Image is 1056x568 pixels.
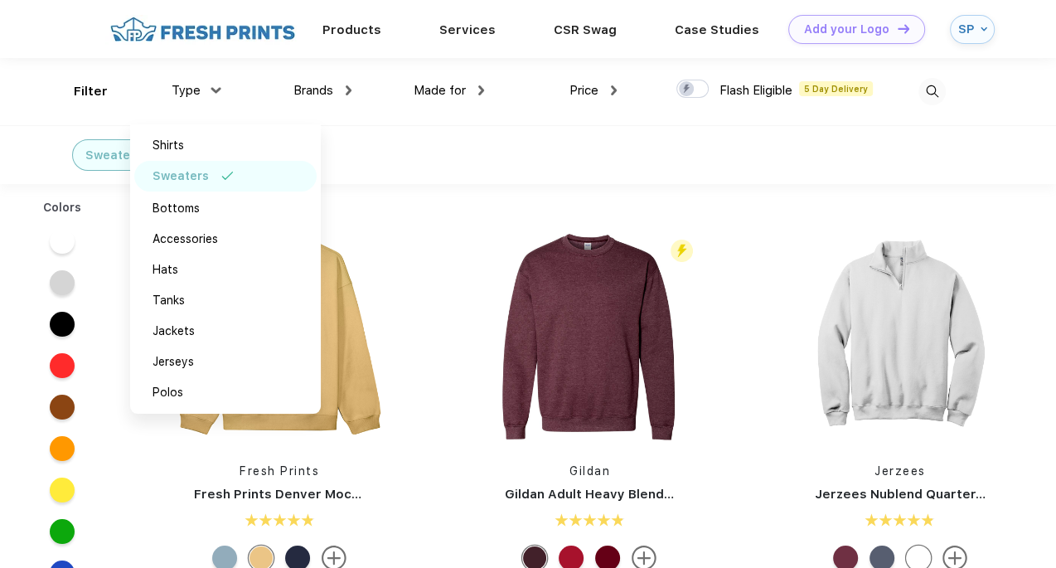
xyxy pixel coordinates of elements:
[85,147,142,164] div: Sweaters
[221,172,234,180] img: filter_selected.svg
[31,199,94,216] div: Colors
[414,83,466,98] span: Made for
[194,487,554,502] a: Fresh Prints Denver Mock Neck Heavyweight Sweatshirt
[153,292,185,309] div: Tanks
[554,22,617,37] a: CSR Swag
[153,137,184,154] div: Shirts
[293,83,333,98] span: Brands
[569,83,598,98] span: Price
[874,464,926,478] a: Jerzees
[105,15,300,44] img: fo%20logo%202.webp
[439,22,496,37] a: Services
[240,464,319,478] a: Fresh Prints
[671,240,693,262] img: flash_active_toggle.svg
[569,464,610,478] a: Gildan
[981,26,987,32] img: arrow_down_blue.svg
[504,487,860,502] a: Gildan Adult Heavy Blend Adult 8 Oz. 50/50 Fleece Crew
[153,353,194,371] div: Jerseys
[153,231,218,248] div: Accessories
[479,226,700,446] img: func=resize&h=266
[898,24,909,33] img: DT
[799,81,873,96] span: 5 Day Delivery
[790,226,1010,446] img: func=resize&h=266
[804,22,889,36] div: Add your Logo
[74,82,108,101] div: Filter
[211,87,221,93] img: dropdown.png
[153,167,209,185] div: Sweaters
[918,78,946,105] img: desktop_search.svg
[322,22,381,37] a: Products
[153,384,183,401] div: Polos
[153,200,200,217] div: Bottoms
[478,85,484,95] img: dropdown.png
[172,83,201,98] span: Type
[153,261,178,279] div: Hats
[611,85,617,95] img: dropdown.png
[346,85,351,95] img: dropdown.png
[153,323,195,340] div: Jackets
[719,83,792,98] span: Flash Eligible
[958,22,976,36] div: SP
